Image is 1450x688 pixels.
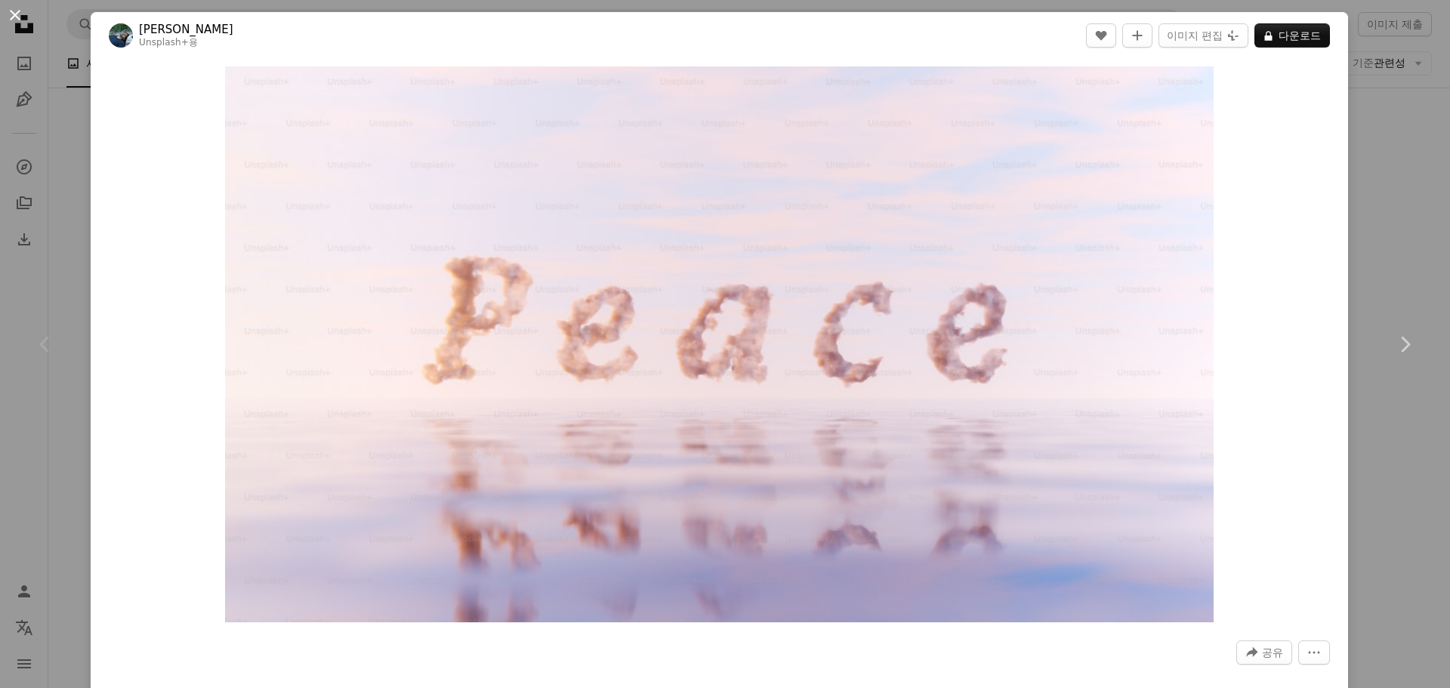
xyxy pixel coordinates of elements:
[1086,23,1116,48] button: 좋아요
[139,37,189,48] a: Unsplash+
[225,66,1213,622] img: 평화라는 단어는 물에 떠 있는 글자로 만들어집니다
[225,66,1213,622] button: 이 이미지 확대
[1254,23,1330,48] button: 다운로드
[1359,272,1450,417] a: 다음
[1262,641,1283,664] span: 공유
[139,37,233,49] div: 용
[109,23,133,48] img: Marko Brečić의 프로필로 이동
[1158,23,1248,48] button: 이미지 편집
[1236,640,1292,665] button: 이 이미지 공유
[1298,640,1330,665] button: 더 많은 작업
[1122,23,1152,48] button: 컬렉션에 추가
[139,22,233,37] a: [PERSON_NAME]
